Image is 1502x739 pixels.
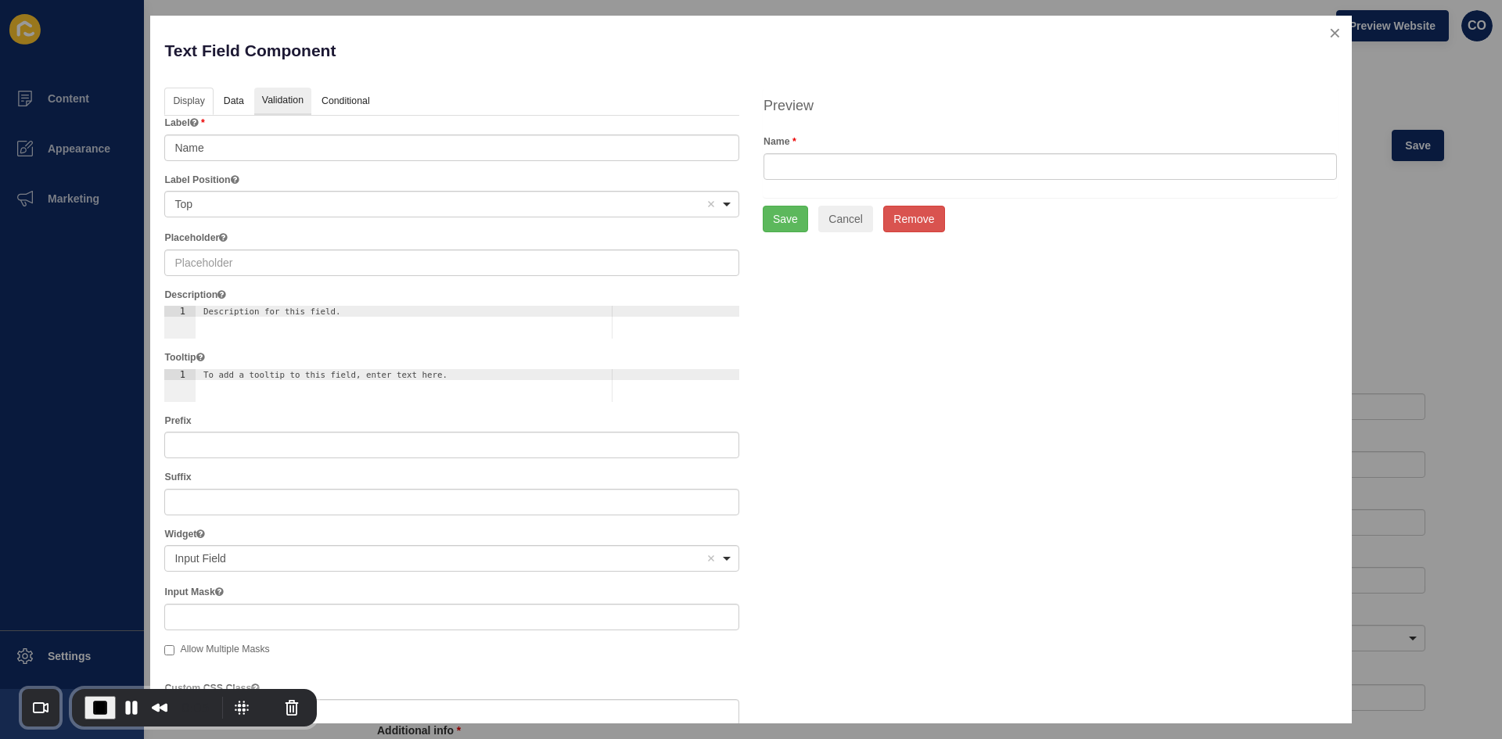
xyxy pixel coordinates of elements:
label: Widget [164,527,205,541]
span: Top [174,198,192,210]
button: close [1319,16,1351,49]
button: Cancel [818,206,873,232]
label: Prefix [164,414,191,428]
input: Field Label [164,135,739,161]
label: Input Mask [164,585,223,599]
a: Data [215,88,253,116]
a: Display [164,88,213,116]
input: Custom CSS Class [164,699,739,726]
input: Placeholder [164,249,739,276]
a: Validation [254,88,311,117]
input: Allow Multiple Masks [164,645,174,655]
label: Placeholder [164,231,228,245]
span: Allow Multiple Masks [180,644,269,655]
button: Save [763,206,808,232]
div: 1 [164,369,196,380]
div: Description for this field. [203,307,678,317]
div: To add a tooltip to this field, enter text here. [203,370,678,380]
label: Custom CSS Class [164,681,260,695]
p: Text Field Component [164,30,739,71]
label: Label [164,116,204,130]
button: Remove item: 'input' [703,551,719,566]
button: Remove item: 'top' [703,196,719,212]
a: Conditional [313,88,379,116]
div: 1 [164,306,196,317]
label: Description [164,288,226,302]
label: Tooltip [164,350,204,364]
h4: Preview [764,96,1337,116]
label: Name [764,135,796,149]
span: Input Field [174,552,225,565]
label: Suffix [164,470,191,484]
button: Remove [883,206,944,232]
label: Label Position [164,173,239,187]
